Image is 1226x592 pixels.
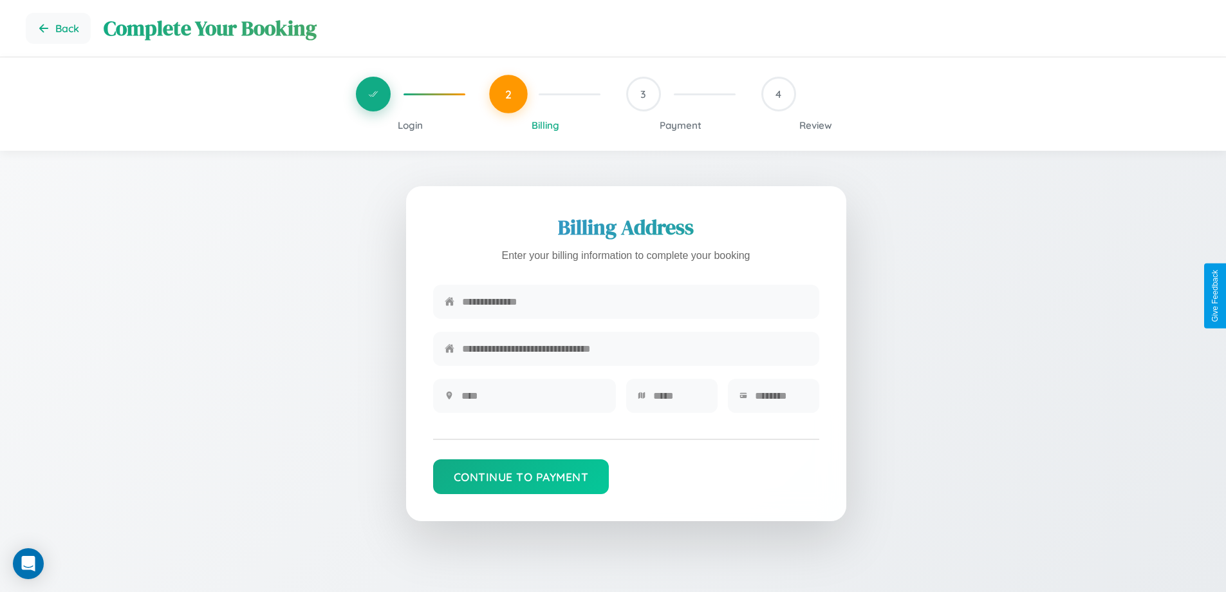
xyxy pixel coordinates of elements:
span: Login [398,119,423,131]
p: Enter your billing information to complete your booking [433,247,819,265]
h2: Billing Address [433,213,819,242]
span: Payment [660,119,701,131]
h1: Complete Your Booking [104,14,1200,43]
button: Continue to Payment [433,459,609,494]
span: 4 [776,88,781,100]
div: Open Intercom Messenger [13,548,44,579]
button: Go back [26,13,91,44]
div: Give Feedback [1211,270,1220,322]
span: Review [799,119,832,131]
span: 2 [505,87,512,101]
span: 3 [640,88,646,100]
span: Billing [532,119,559,131]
